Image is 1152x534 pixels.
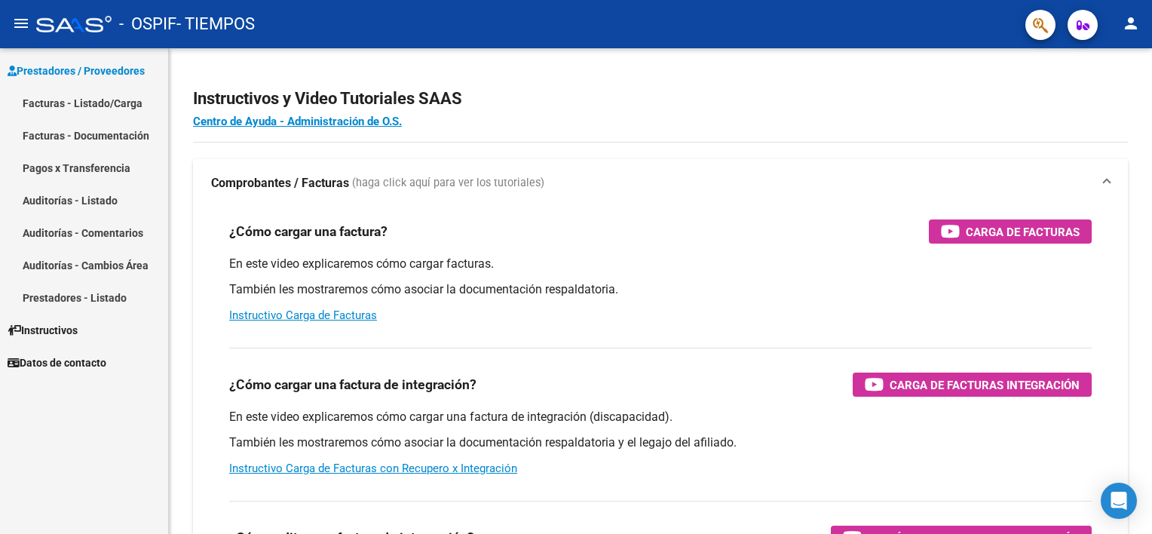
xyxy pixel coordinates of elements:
p: En este video explicaremos cómo cargar facturas. [229,256,1092,272]
span: Instructivos [8,322,78,339]
strong: Comprobantes / Facturas [211,175,349,192]
div: Open Intercom Messenger [1101,483,1137,519]
a: Centro de Ayuda - Administración de O.S. [193,115,402,128]
span: (haga click aquí para ver los tutoriales) [352,175,544,192]
a: Instructivo Carga de Facturas [229,308,377,322]
span: - OSPIF [119,8,176,41]
p: En este video explicaremos cómo cargar una factura de integración (discapacidad). [229,409,1092,425]
p: También les mostraremos cómo asociar la documentación respaldatoria y el legajo del afiliado. [229,434,1092,451]
span: Prestadores / Proveedores [8,63,145,79]
button: Carga de Facturas [929,219,1092,244]
a: Instructivo Carga de Facturas con Recupero x Integración [229,462,517,475]
span: Carga de Facturas [966,222,1080,241]
span: Carga de Facturas Integración [890,376,1080,394]
p: También les mostraremos cómo asociar la documentación respaldatoria. [229,281,1092,298]
mat-expansion-panel-header: Comprobantes / Facturas (haga click aquí para ver los tutoriales) [193,159,1128,207]
h3: ¿Cómo cargar una factura de integración? [229,374,476,395]
mat-icon: menu [12,14,30,32]
h2: Instructivos y Video Tutoriales SAAS [193,84,1128,113]
button: Carga de Facturas Integración [853,373,1092,397]
span: Datos de contacto [8,354,106,371]
mat-icon: person [1122,14,1140,32]
span: - TIEMPOS [176,8,255,41]
h3: ¿Cómo cargar una factura? [229,221,388,242]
